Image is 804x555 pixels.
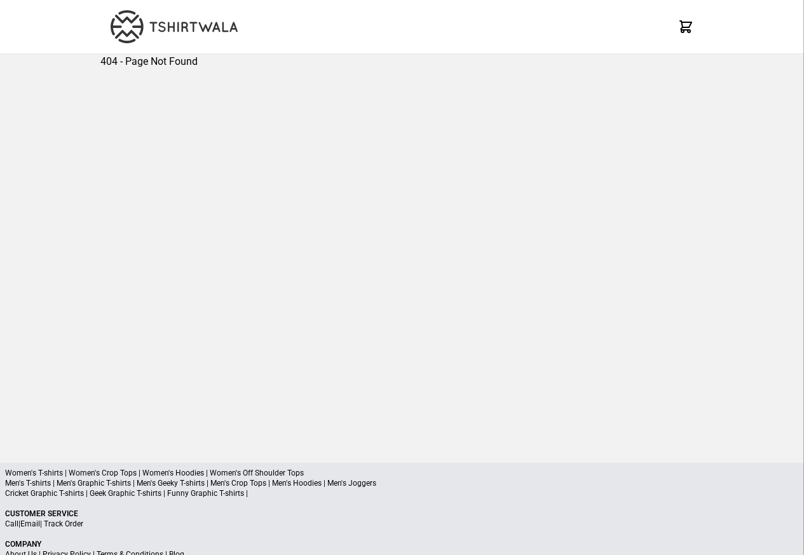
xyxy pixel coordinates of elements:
[44,519,83,528] a: Track Order
[111,10,238,43] img: TW-LOGO-400-104.png
[100,54,704,69] h1: 404 - Page Not Found
[5,509,799,519] p: Customer Service
[5,488,799,498] p: Cricket Graphic T-shirts | Geek Graphic T-shirts | Funny Graphic T-shirts |
[5,519,18,528] a: Call
[20,519,40,528] a: Email
[5,468,799,478] p: Women's T-shirts | Women's Crop Tops | Women's Hoodies | Women's Off Shoulder Tops
[5,539,799,549] p: Company
[5,519,799,529] p: | |
[5,478,799,488] p: Men's T-shirts | Men's Graphic T-shirts | Men's Geeky T-shirts | Men's Crop Tops | Men's Hoodies ...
